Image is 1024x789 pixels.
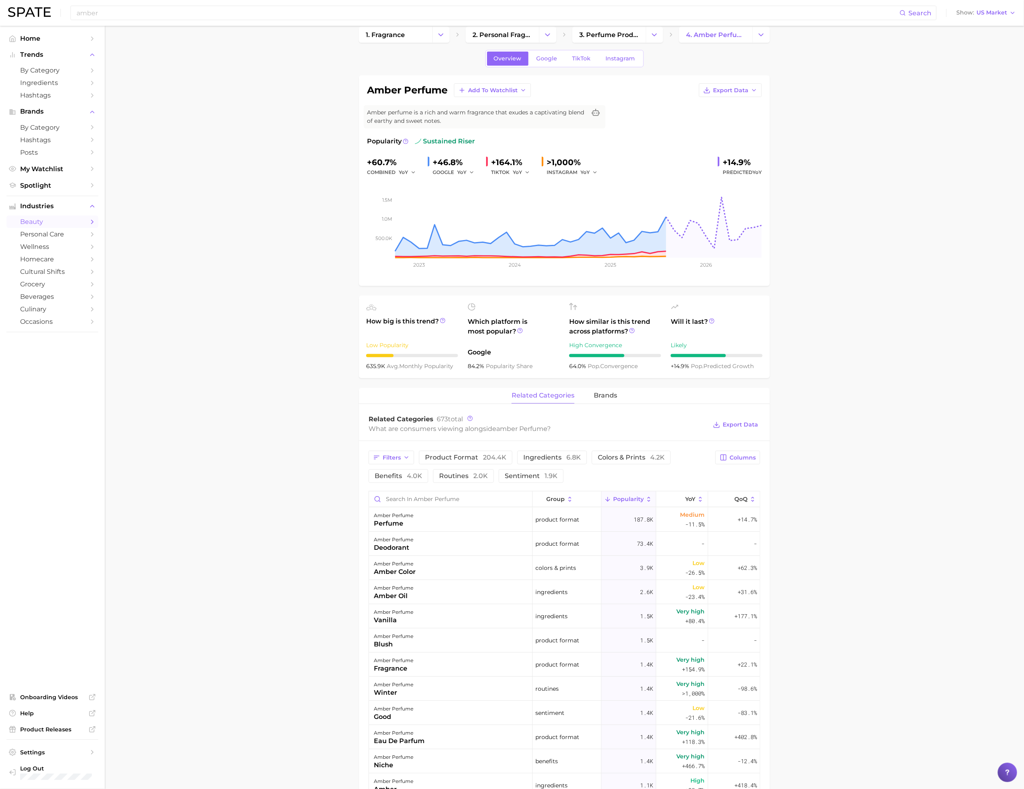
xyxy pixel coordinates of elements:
span: +14.9% [671,362,691,370]
div: What are consumers viewing alongside ? [369,423,707,434]
span: culinary [20,305,85,313]
div: amber perfume [374,728,425,738]
span: - [702,636,705,645]
span: +62.3% [738,563,757,573]
a: homecare [6,253,98,265]
h1: amber perfume [367,85,448,95]
span: Google [468,348,560,357]
span: Spotlight [20,182,85,189]
a: Hashtags [6,134,98,146]
span: QoQ [734,496,748,502]
span: Search [908,9,931,17]
span: sustained riser [415,137,475,146]
div: +14.9% [723,156,762,169]
span: ingredients [523,454,581,461]
span: +31.6% [738,587,757,597]
span: - [754,539,757,549]
span: 1.9k [545,472,558,480]
a: grocery [6,278,98,290]
span: Which platform is most popular? [468,317,560,344]
a: Instagram [599,52,642,66]
button: amber perfumegoodsentiment1.4kLow-21.6%-83.1% [369,701,760,725]
a: Hashtags [6,89,98,101]
tspan: 2024 [509,262,521,268]
button: YoY [457,168,475,177]
a: Settings [6,746,98,758]
a: by Category [6,121,98,134]
span: Brands [20,108,85,115]
button: Change Category [432,27,450,43]
span: -26.5% [686,568,705,578]
a: My Watchlist [6,163,98,175]
span: +22.1% [738,660,757,669]
a: Google [530,52,564,66]
a: TikTok [566,52,598,66]
span: Onboarding Videos [20,694,85,701]
a: 1. fragrance [359,27,432,43]
span: grocery [20,280,85,288]
div: GOOGLE [433,168,480,177]
span: product format [535,660,579,669]
span: colors & prints [598,454,665,461]
span: 1.4k [640,708,653,718]
div: niche [374,760,413,770]
span: -21.6% [686,713,705,723]
span: product format [535,636,579,645]
span: product format [425,454,506,461]
div: 3 / 10 [366,354,458,357]
div: good [374,712,413,722]
span: benefits [375,473,422,479]
span: Industries [20,203,85,210]
span: +402.8% [734,732,757,742]
abbr: popularity index [588,362,600,370]
a: by Category [6,64,98,77]
a: 4. amber perfume [679,27,752,43]
div: winter [374,688,413,698]
span: Amber perfume is a rich and warm fragrance that exudes a captivating blend of earthy and sweet no... [367,108,586,125]
div: High Convergence [569,340,661,350]
span: 635.9k [366,362,387,370]
span: >1,000% [547,157,581,167]
button: Add to Watchlist [454,83,531,97]
button: amber perfumeamber oilingredients2.6kLow-23.4%+31.6% [369,580,760,604]
button: Export Data [711,419,760,431]
a: Home [6,32,98,45]
div: amber color [374,567,416,577]
button: Brands [6,106,98,118]
button: YoY [513,168,530,177]
span: monthly popularity [387,362,453,370]
span: 6.8k [566,454,581,461]
a: Log out. Currently logged in with e-mail julia.buonanno@dsm-firmenich.com. [6,762,98,783]
span: Popularity [367,137,402,146]
button: ShowUS Market [954,8,1018,18]
button: Change Category [752,27,770,43]
div: eau de parfum [374,736,425,746]
span: brands [594,392,617,399]
span: Export Data [713,87,748,94]
span: convergence [588,362,638,370]
span: 3.9k [640,563,653,573]
span: routines [535,684,559,694]
div: amber perfume [374,583,413,593]
span: 1.4k [640,756,653,766]
span: by Category [20,66,85,74]
button: Filters [369,451,414,464]
span: ingredients [535,611,568,621]
span: Popularity [613,496,644,502]
span: beverages [20,293,85,300]
div: +46.8% [433,156,480,169]
span: sentiment [535,708,564,718]
button: amber perfumefragranceproduct format1.4kVery high+154.9%+22.1% [369,652,760,677]
span: Very high [677,727,705,737]
a: Product Releases [6,723,98,735]
tspan: 2026 [701,262,712,268]
input: Search in amber perfume [369,491,532,507]
span: 64.0% [569,362,588,370]
div: 6 / 10 [671,354,763,357]
button: amber perfumeamber colorcolors & prints3.9kLow-26.5%+62.3% [369,556,760,580]
span: occasions [20,318,85,325]
a: occasions [6,315,98,328]
button: amber perfumeblushproduct format1.5k-- [369,628,760,652]
span: -83.1% [738,708,757,718]
span: 1.5k [640,611,653,621]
